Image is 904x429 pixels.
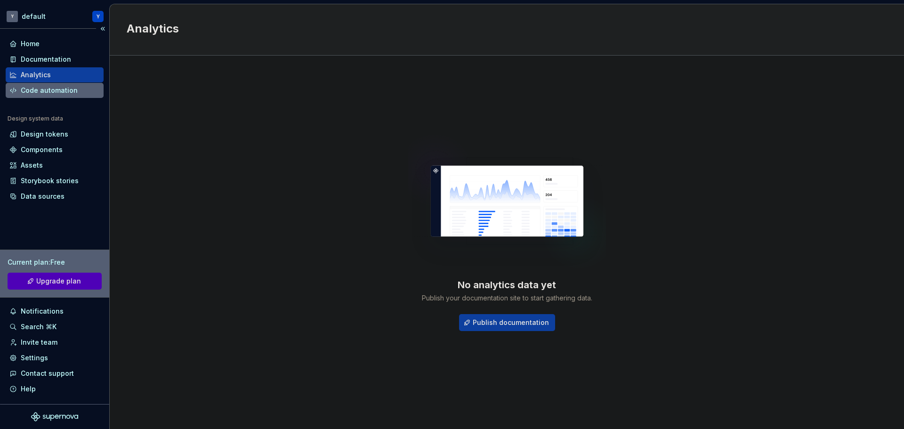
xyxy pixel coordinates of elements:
[21,145,63,154] div: Components
[21,322,56,332] div: Search ⌘K
[8,273,102,290] button: Upgrade plan
[21,130,68,139] div: Design tokens
[6,189,104,204] a: Data sources
[2,6,107,26] button: YdefaultY
[458,278,556,291] div: No analytics data yet
[21,369,74,378] div: Contact support
[459,314,555,331] button: Publish documentation
[21,161,43,170] div: Assets
[6,381,104,397] button: Help
[6,350,104,365] a: Settings
[127,21,876,36] h2: Analytics
[6,67,104,82] a: Analytics
[6,142,104,157] a: Components
[6,304,104,319] button: Notifications
[97,13,100,20] div: Y
[6,158,104,173] a: Assets
[21,86,78,95] div: Code automation
[22,12,46,21] div: default
[21,384,36,394] div: Help
[36,276,81,286] span: Upgrade plan
[7,11,18,22] div: Y
[21,70,51,80] div: Analytics
[21,39,40,49] div: Home
[96,22,109,35] button: Collapse sidebar
[473,318,549,327] span: Publish documentation
[8,115,63,122] div: Design system data
[6,83,104,98] a: Code automation
[6,127,104,142] a: Design tokens
[21,176,79,186] div: Storybook stories
[21,353,48,363] div: Settings
[21,307,64,316] div: Notifications
[31,412,78,421] svg: Supernova Logo
[6,173,104,188] a: Storybook stories
[6,335,104,350] a: Invite team
[21,192,65,201] div: Data sources
[6,36,104,51] a: Home
[8,258,102,267] div: Current plan : Free
[422,293,592,303] div: Publish your documentation site to start gathering data.
[6,52,104,67] a: Documentation
[6,366,104,381] button: Contact support
[21,55,71,64] div: Documentation
[6,319,104,334] button: Search ⌘K
[21,338,57,347] div: Invite team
